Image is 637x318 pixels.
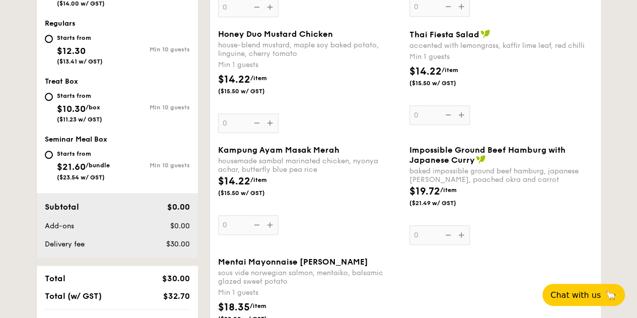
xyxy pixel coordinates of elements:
span: /item [250,176,267,183]
div: Min 1 guests [409,52,593,62]
div: Starts from [57,150,110,158]
div: Min 10 guests [117,104,190,111]
span: Regulars [45,19,76,28]
span: ($15.50 w/ GST) [409,79,478,87]
div: Starts from [57,92,102,100]
span: $21.60 [57,161,86,172]
div: housemade sambal marinated chicken, nyonya achar, butterfly blue pea rice [218,157,401,174]
div: Min 1 guests [218,60,401,70]
span: ($23.54 w/ GST) [57,174,105,181]
span: $14.22 [218,74,250,86]
span: /item [250,302,266,309]
span: $0.00 [170,222,189,230]
div: accented with lemongrass, kaffir lime leaf, red chilli [409,41,593,50]
span: Seminar Meal Box [45,135,107,144]
span: ($11.23 w/ GST) [57,116,102,123]
div: house-blend mustard, maple soy baked potato, linguine, cherry tomato [218,41,401,58]
span: Kampung Ayam Masak Merah [218,145,339,155]
span: Impossible Ground Beef Hamburg with Japanese Curry [409,145,565,165]
div: Min 10 guests [117,46,190,53]
span: Treat Box [45,77,78,86]
span: $14.22 [409,66,442,78]
img: icon-vegan.f8ff3823.svg [480,29,490,38]
span: $30.00 [166,240,189,248]
span: Honey Duo Mustard Chicken [218,29,333,39]
span: ($13.41 w/ GST) [57,58,103,65]
div: Min 10 guests [117,162,190,169]
span: $10.30 [57,103,86,114]
span: $14.22 [218,175,250,187]
span: $12.30 [57,45,86,56]
input: Starts from$10.30/box($11.23 w/ GST)Min 10 guests [45,93,53,101]
input: Starts from$12.30($13.41 w/ GST)Min 10 guests [45,35,53,43]
span: ($21.49 w/ GST) [409,199,478,207]
span: $32.70 [163,291,189,301]
span: Add-ons [45,222,74,230]
span: $30.00 [162,274,189,283]
span: Total [45,274,65,283]
span: ($15.50 w/ GST) [218,189,287,197]
span: Delivery fee [45,240,85,248]
span: /item [440,186,457,194]
span: $0.00 [167,202,189,212]
img: icon-vegan.f8ff3823.svg [476,155,486,164]
span: Chat with us [550,290,601,300]
div: sous vide norwegian salmon, mentaiko, balsamic glazed sweet potato [218,269,401,286]
span: $19.72 [409,185,440,198]
span: /item [442,67,458,74]
span: Subtotal [45,202,79,212]
span: /item [250,75,267,82]
span: 🦙 [605,289,617,301]
div: Min 1 guests [218,288,401,298]
span: /box [86,104,100,111]
span: Thai Fiesta Salad [409,30,479,39]
div: Starts from [57,34,103,42]
span: Mentai Mayonnaise [PERSON_NAME] [218,257,368,267]
input: Starts from$21.60/bundle($23.54 w/ GST)Min 10 guests [45,151,53,159]
button: Chat with us🦙 [542,284,625,306]
div: baked impossible ground beef hamburg, japanese [PERSON_NAME], poached okra and carrot [409,167,593,184]
span: Total (w/ GST) [45,291,102,301]
span: $18.35 [218,301,250,313]
span: ($15.50 w/ GST) [218,87,287,95]
span: /bundle [86,162,110,169]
